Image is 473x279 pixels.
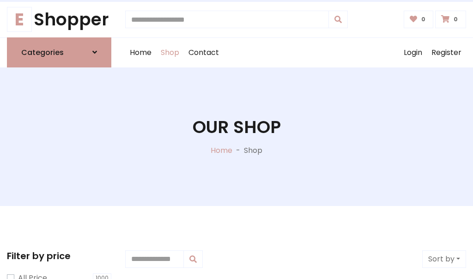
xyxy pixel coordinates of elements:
p: Shop [244,145,262,156]
a: 0 [404,11,434,28]
a: Shop [156,38,184,67]
h6: Categories [21,48,64,57]
a: 0 [435,11,466,28]
a: Login [399,38,427,67]
p: - [232,145,244,156]
span: E [7,7,32,32]
button: Sort by [422,250,466,268]
a: EShopper [7,9,111,30]
a: Register [427,38,466,67]
a: Home [211,145,232,156]
span: 0 [419,15,428,24]
a: Categories [7,37,111,67]
h1: Our Shop [193,117,281,138]
a: Contact [184,38,224,67]
h5: Filter by price [7,250,111,261]
h1: Shopper [7,9,111,30]
a: Home [125,38,156,67]
span: 0 [451,15,460,24]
